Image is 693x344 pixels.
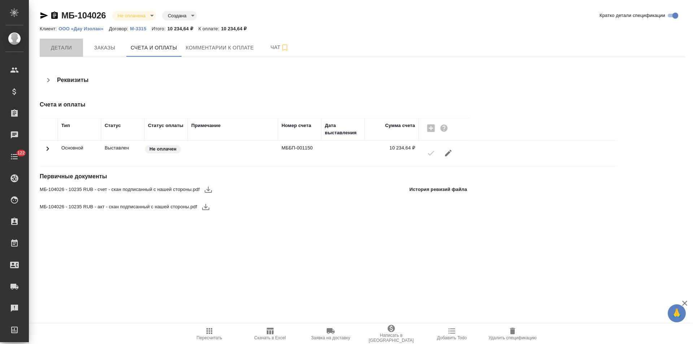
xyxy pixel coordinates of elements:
[262,43,297,52] span: Чат
[199,26,221,31] p: К оплате:
[482,324,543,344] button: Удалить спецификацию
[278,141,321,166] td: МББП-001150
[13,149,29,157] span: 122
[112,11,156,21] div: Не оплачена
[149,145,176,153] p: Не оплачен
[61,122,70,129] div: Тип
[131,43,177,52] span: Счета и оплаты
[148,122,183,129] div: Статус оплаты
[167,26,199,31] p: 10 234,64 ₽
[422,324,482,344] button: Добавить Todo
[2,148,27,166] a: 122
[166,13,188,19] button: Создана
[671,306,683,321] span: 🙏
[50,11,59,20] button: Скопировать ссылку
[179,324,240,344] button: Пересчитать
[58,25,109,31] a: ООО «Дау Изолан»
[385,122,415,129] div: Сумма счета
[282,122,311,129] div: Номер счета
[152,26,167,31] p: Итого:
[488,335,536,340] span: Удалить спецификацию
[365,141,419,166] td: 10 234,64 ₽
[186,43,254,52] span: Комментарии к оплате
[87,43,122,52] span: Заказы
[191,122,221,129] div: Примечание
[58,26,109,31] p: ООО «Дау Изолан»
[40,11,48,20] button: Скопировать ссылку для ЯМессенджера
[280,43,289,52] svg: Подписаться
[365,333,417,343] span: Написать в [GEOGRAPHIC_DATA]
[300,324,361,344] button: Заявка на доставку
[311,335,350,340] span: Заявка на доставку
[44,43,79,52] span: Детали
[40,186,200,193] span: МБ-104026 - 10235 RUB - счет - скан подписанный с нашей стороны.pdf
[221,26,252,31] p: 10 234,64 ₽
[130,26,152,31] p: М-3315
[40,203,197,210] span: МБ-104026 - 10235 RUB - акт - скан подписанный с нашей стороны.pdf
[105,122,121,129] div: Статус
[440,144,457,162] button: Редактировать
[115,13,148,19] button: Не оплачена
[58,141,101,166] td: Основной
[600,12,665,19] span: Кратко детали спецификации
[40,172,470,181] h4: Первичные документы
[254,335,286,340] span: Скачать в Excel
[40,26,58,31] p: Клиент:
[57,76,88,84] h4: Реквизиты
[43,149,52,154] span: Toggle Row Expanded
[109,26,130,31] p: Договор:
[325,122,361,136] div: Дата выставления
[437,335,467,340] span: Добавить Todo
[40,100,470,109] h4: Счета и оплаты
[162,11,197,21] div: Не оплачена
[361,324,422,344] button: Написать в [GEOGRAPHIC_DATA]
[105,144,141,152] p: Все изменения в спецификации заблокированы
[409,186,467,193] p: История ревизий файла
[240,324,300,344] button: Скачать в Excel
[668,304,686,322] button: 🙏
[130,25,152,31] a: М-3315
[61,10,106,20] a: МБ-104026
[197,335,222,340] span: Пересчитать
